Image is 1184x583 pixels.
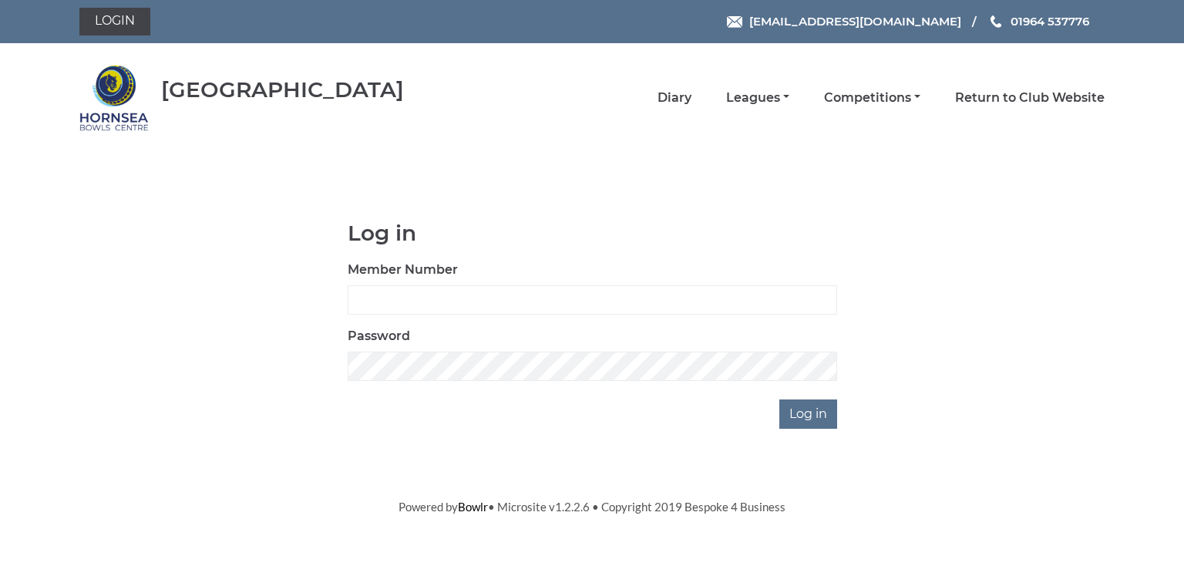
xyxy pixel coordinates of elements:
a: Email [EMAIL_ADDRESS][DOMAIN_NAME] [727,12,961,30]
img: Phone us [991,15,1001,28]
span: [EMAIL_ADDRESS][DOMAIN_NAME] [749,14,961,29]
a: Phone us 01964 537776 [988,12,1089,30]
a: Competitions [824,89,920,106]
img: Email [727,16,742,28]
a: Leagues [726,89,789,106]
input: Log in [779,399,837,429]
label: Member Number [348,261,458,279]
label: Password [348,327,410,345]
span: 01964 537776 [1011,14,1089,29]
a: Bowlr [458,500,488,514]
img: Hornsea Bowls Centre [79,63,149,133]
div: [GEOGRAPHIC_DATA] [161,78,404,102]
a: Diary [658,89,691,106]
span: Powered by • Microsite v1.2.2.6 • Copyright 2019 Bespoke 4 Business [399,500,785,514]
h1: Log in [348,221,837,245]
a: Login [79,8,150,35]
a: Return to Club Website [955,89,1105,106]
